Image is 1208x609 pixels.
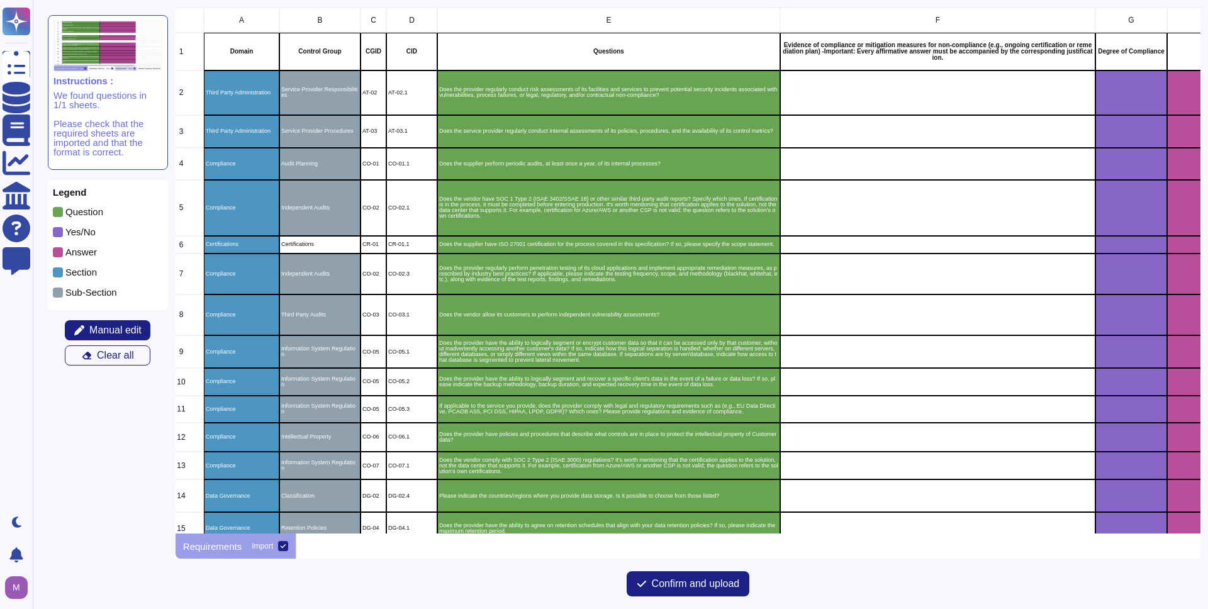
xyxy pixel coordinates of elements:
div: Import [252,542,273,550]
p: CO-02 [362,205,384,211]
p: CO-05 [362,379,384,384]
p: Does the provider have the ability to logically segment or encrypt customer data so that it can b... [439,340,778,363]
p: Does the vendor have SOC 1 Type 2 (ISAE 3402/SSAE 18) or other similar third-party audit reports?... [439,196,778,219]
p: Answer [65,247,97,257]
p: CR-01 [362,242,384,247]
p: Compliance [206,349,277,355]
p: Audit Planning [281,161,359,167]
div: 14 [159,479,204,512]
p: Does the provider have policies and procedures that describe what controls are in place to protec... [439,432,778,443]
p: Instructions : [53,76,162,86]
button: user [3,574,36,601]
span: G [1128,16,1134,24]
p: CO-06 [362,434,384,440]
img: user [5,576,28,599]
p: Information System Regulation [281,376,359,388]
p: Does the vendor comply with SOC 2 Type 2 (ISAE 3000) regulations? It's worth mentioning that the ... [439,457,778,474]
p: Does the vendor allow its customers to perform independent vulnerability assessments? [439,312,778,318]
span: F [936,16,940,24]
p: Legend [53,187,163,197]
p: Compliance [206,205,277,211]
p: DG-02.4 [388,493,435,499]
span: Manual edit [89,325,142,335]
span: Confirm and upload [652,579,740,589]
p: CGID [362,48,384,55]
p: Question [65,207,103,216]
span: A [239,16,244,24]
p: Evidence of compliance or mitigation measures for non-compliance (e.g., ongoing certification or ... [782,42,1093,61]
div: 11 [159,396,204,423]
span: E [606,16,611,24]
p: Domain [206,48,277,55]
p: CO-01.1 [388,161,435,167]
p: Service Provider Responsibilities [281,87,359,98]
p: CO-05.2 [388,379,435,384]
div: 8 [159,294,204,335]
p: CO-02.1 [388,205,435,211]
p: Information System Regulation [281,403,359,415]
p: Independent Audits [281,205,359,211]
p: Section [65,267,97,277]
p: AT-02 [362,90,384,96]
div: 2 [159,70,204,115]
div: 1 [159,33,204,70]
span: D [409,16,415,24]
p: CID [388,48,435,55]
p: Compliance [206,161,277,167]
p: Third Party Audits [281,312,359,318]
p: Service Provider Procedures [281,128,359,134]
p: CR-01.1 [388,242,435,247]
div: 12 [159,423,204,452]
div: 3 [159,115,204,148]
button: Clear all [65,345,150,366]
p: DG-04 [362,525,384,531]
p: Information System Regulation [281,346,359,357]
p: Classification [281,493,359,499]
p: We found questions in 1/1 sheets. Please check that the required sheets are imported and that the... [53,91,162,157]
div: 9 [159,335,204,368]
span: Clear all [97,350,134,360]
p: Yes/No [65,227,96,237]
p: Does the provider have the ability to logically segment and recover a specific client's data in t... [439,376,778,388]
p: Certifications [281,242,359,247]
p: Does the supplier have ISO 27001 certification for the process covered in this specification? If ... [439,242,778,247]
p: Certifications [206,242,277,247]
p: Compliance [206,434,277,440]
p: CO-02.3 [388,271,435,277]
p: CO-05.3 [388,406,435,412]
p: Retention Policies [281,525,359,531]
img: instruction [53,21,162,71]
p: CO-03.1 [388,312,435,318]
p: If applicable to the service you provide, does the provider comply with legal and regulatory requ... [439,403,778,415]
p: Compliance [206,312,277,318]
p: DG-04.1 [388,525,435,531]
p: Does the supplier perform periodic audits, at least once a year, of its internal processes? [439,161,778,167]
p: Questions [439,48,778,55]
p: AT-03 [362,128,384,134]
div: 7 [159,254,204,294]
p: CO-07.1 [388,463,435,469]
div: 6 [159,236,204,254]
p: Third Party Administration [206,128,277,134]
p: Intellectual Property [281,434,359,440]
p: CO-05.1 [388,349,435,355]
p: Data Governance [206,525,277,531]
p: Third Party Administration [206,90,277,96]
p: Control Group [281,48,359,55]
p: CO-01 [362,161,384,167]
div: 5 [159,180,204,235]
p: Compliance [206,271,277,277]
p: CO-07 [362,463,384,469]
span: C [371,16,376,24]
p: AT-02.1 [388,90,435,96]
p: CO-05 [362,406,384,412]
p: Does the provider regularly conduct risk assessments of its facilities and services to prevent po... [439,87,778,98]
p: Does the service provider regularly conduct internal assessments of its policies, procedures, and... [439,128,778,134]
p: CO-06.1 [388,434,435,440]
p: Information System Regulation [281,460,359,471]
p: Compliance [206,379,277,384]
div: grid [176,8,1200,534]
p: Data Governance [206,493,277,499]
p: Sub-Section [65,288,117,297]
div: 15 [159,512,204,545]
